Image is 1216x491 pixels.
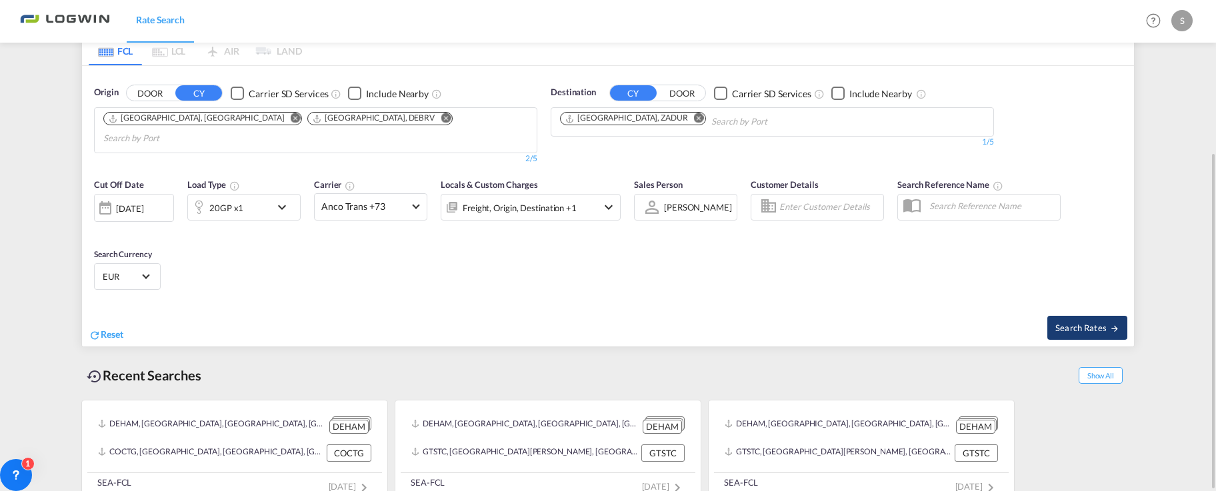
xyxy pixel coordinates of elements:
span: Sales Person [634,179,683,190]
span: Cut Off Date [94,179,144,190]
span: Reset [101,328,123,340]
span: Customer Details [751,179,818,190]
span: Carrier [314,179,355,190]
md-icon: Unchecked: Search for CY (Container Yard) services for all selected carriers.Checked : Search for... [331,89,341,99]
div: OriginDOOR CY Checkbox No InkUnchecked: Search for CY (Container Yard) services for all selected ... [82,66,1134,346]
md-checkbox: Checkbox No Ink [348,86,429,100]
md-icon: icon-chevron-down [601,199,617,215]
span: Search Currency [94,249,152,259]
md-select: Sales Person: Sylvia Hinze [663,197,733,217]
div: 20GP x1icon-chevron-down [187,194,301,221]
div: SEA-FCL [724,476,758,488]
div: GTSTC, Puerto Santo Tomas de Castilla, Guatemala, Mexico & Central America, Americas [725,444,951,462]
span: Search Reference Name [897,179,1003,190]
div: DEHAM, Hamburg, Germany, Western Europe, Europe [725,416,953,433]
button: Remove [432,113,452,126]
md-datepicker: Select [94,220,104,238]
span: Locals & Custom Charges [441,179,538,190]
div: Durban, ZADUR [565,113,688,124]
div: 20GP x1 [209,199,243,217]
div: DEHAM, Hamburg, Germany, Western Europe, Europe [98,416,326,433]
div: DEHAM [643,420,682,434]
span: Show All [1079,367,1123,384]
md-pagination-wrapper: Use the left and right arrow keys to navigate between tabs [89,36,302,65]
div: DEHAM [329,420,369,434]
input: Enter Customer Details [779,197,879,217]
button: DOOR [659,86,705,101]
span: Load Type [187,179,240,190]
md-icon: The selected Trucker/Carrierwill be displayed in the rate results If the rates are from another f... [345,181,355,191]
md-icon: icon-chevron-down [274,199,297,215]
md-icon: Unchecked: Ignores neighbouring ports when fetching rates.Checked : Includes neighbouring ports w... [916,89,927,99]
md-select: Select Currency: € EUREuro [101,266,153,286]
md-chips-wrap: Chips container. Use arrow keys to select chips. [558,108,843,133]
md-checkbox: Checkbox No Ink [714,86,811,100]
md-icon: icon-refresh [89,329,101,341]
button: Remove [685,113,705,126]
md-chips-wrap: Chips container. Use arrow keys to select chips. [101,108,530,149]
div: Carrier SD Services [732,87,811,101]
button: DOOR [127,86,173,101]
div: Recent Searches [81,360,207,390]
div: COCTG, Cartagena, Colombia, South America, Americas [98,444,323,462]
button: Remove [281,113,301,126]
div: SEA-FCL [97,476,131,488]
div: COCTG [327,444,371,462]
div: Freight Origin Destination Factory Stuffingicon-chevron-down [441,194,621,221]
md-checkbox: Checkbox No Ink [231,86,328,100]
div: S [1171,10,1193,31]
span: Search Rates [1055,322,1119,333]
div: Press delete to remove this chip. [108,113,287,124]
button: CY [610,85,657,101]
md-checkbox: Checkbox No Ink [831,86,912,100]
div: [DATE] [116,203,143,215]
div: Help [1142,9,1171,33]
md-icon: Unchecked: Ignores neighbouring ports when fetching rates.Checked : Includes neighbouring ports w... [431,89,442,99]
div: Carrier SD Services [249,87,328,101]
button: CY [175,85,222,101]
div: Freight Origin Destination Factory Stuffing [463,199,577,217]
input: Search Reference Name [923,196,1060,216]
md-icon: icon-arrow-right [1110,324,1119,333]
div: 1/5 [551,137,994,148]
span: Destination [551,86,596,99]
div: Press delete to remove this chip. [312,113,437,124]
div: Press delete to remove this chip. [565,113,691,124]
md-tab-item: FCL [89,36,142,65]
div: Hamburg, DEHAM [108,113,284,124]
div: DEHAM [956,420,995,434]
button: Search Ratesicon-arrow-right [1047,316,1127,340]
md-icon: Unchecked: Search for CY (Container Yard) services for all selected carriers.Checked : Search for... [814,89,825,99]
md-icon: icon-backup-restore [87,368,103,384]
md-icon: icon-information-outline [229,181,240,191]
span: Anco Trans +73 [321,200,408,213]
div: [PERSON_NAME] [664,202,732,213]
span: EUR [103,270,140,282]
div: 2/5 [94,153,537,165]
md-icon: Your search will be saved by the below given name [993,181,1003,191]
span: Rate Search [136,14,185,25]
img: bc73a0e0d8c111efacd525e4c8ad7d32.png [20,6,110,36]
div: DEHAM, Hamburg, Germany, Western Europe, Europe [411,416,639,433]
div: GTSTC [955,444,998,462]
div: SEA-FCL [411,476,445,488]
span: Help [1142,9,1165,32]
div: [DATE] [94,194,174,222]
div: GTSTC [641,444,685,462]
input: Chips input. [711,111,838,133]
div: GTSTC, Puerto Santo Tomas de Castilla, Guatemala, Mexico & Central America, Americas [411,444,638,462]
div: Bremerhaven, DEBRV [312,113,435,124]
input: Chips input. [103,128,230,149]
div: Include Nearby [366,87,429,101]
div: icon-refreshReset [89,328,123,342]
span: Origin [94,86,118,99]
div: Include Nearby [849,87,912,101]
